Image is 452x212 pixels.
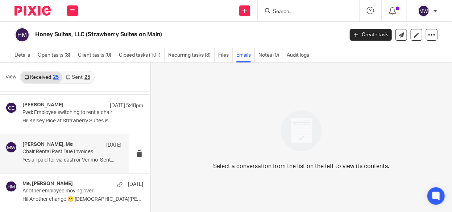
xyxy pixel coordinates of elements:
[5,73,16,81] span: View
[110,102,143,109] p: [DATE] 5:48pm
[14,6,51,16] img: Pixie
[62,72,94,83] a: Sent25
[22,196,143,203] p: Hi! Another change 😬 [DEMOGRAPHIC_DATA][PERSON_NAME] from...
[35,31,278,38] h2: Honey Suites, LLC (Strawberry Suites on Main)
[5,102,17,114] img: svg%3E
[14,27,30,42] img: svg%3E
[22,188,119,194] p: Another employee moving over
[218,48,233,62] a: Files
[213,162,389,171] p: Select a conversation from the list on the left to view its contents.
[258,48,283,62] a: Notes (0)
[168,48,215,62] a: Recurring tasks (8)
[5,181,17,192] img: svg%3E
[78,48,115,62] a: Client tasks (0)
[106,142,121,149] p: [DATE]
[287,48,313,62] a: Audit logs
[418,5,430,17] img: svg%3E
[22,102,63,108] h4: [PERSON_NAME]
[21,72,62,83] a: Received25
[22,157,121,163] p: Yes all paid for via cash or Venmo Sent...
[22,118,143,124] p: Hi! Kelsey Rice at Strawberry Suites is...
[128,181,143,188] p: [DATE]
[236,48,255,62] a: Emails
[272,9,337,15] input: Search
[14,48,34,62] a: Details
[276,106,327,156] img: image
[350,29,392,41] a: Create task
[84,75,90,80] div: 25
[53,75,59,80] div: 25
[5,142,17,153] img: svg%3E
[22,110,119,116] p: Fwd: Employee switching to rent a chair
[22,181,73,187] h4: Me, [PERSON_NAME]
[22,142,73,148] h4: [PERSON_NAME], Me
[38,48,74,62] a: Open tasks (8)
[22,149,101,155] p: Chair Rental Past Due Invoices
[119,48,165,62] a: Closed tasks (101)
